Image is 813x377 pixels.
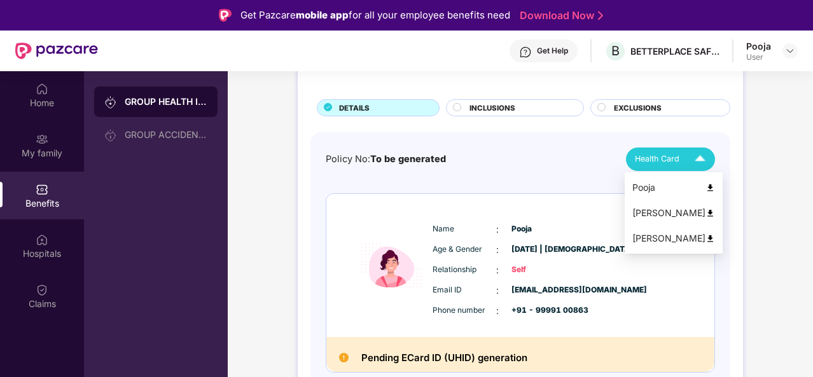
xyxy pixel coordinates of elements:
[353,213,429,318] img: icon
[496,223,499,236] span: :
[632,206,715,220] div: [PERSON_NAME]
[296,9,349,21] strong: mobile app
[511,243,575,256] span: [DATE] | [DEMOGRAPHIC_DATA]
[689,148,711,170] img: Icuh8uwCUCF+XjCZyLQsAKiDCM9HiE6CMYmKQaPGkZKaA32CAAACiQcFBJY0IsAAAAASUVORK5CYII=
[614,102,662,114] span: EXCLUSIONS
[511,284,575,296] span: [EMAIL_ADDRESS][DOMAIN_NAME]
[339,102,370,114] span: DETAILS
[785,46,795,56] img: svg+xml;base64,PHN2ZyBpZD0iRHJvcGRvd24tMzJ4MzIiIHhtbG5zPSJodHRwOi8vd3d3LnczLm9yZy8yMDAwL3N2ZyIgd2...
[36,233,48,246] img: svg+xml;base64,PHN2ZyBpZD0iSG9zcGl0YWxzIiB4bWxucz0iaHR0cDovL3d3dy53My5vcmcvMjAwMC9zdmciIHdpZHRoPS...
[598,9,603,22] img: Stroke
[104,96,117,109] img: svg+xml;base64,PHN2ZyB3aWR0aD0iMjAiIGhlaWdodD0iMjAiIHZpZXdCb3g9IjAgMCAyMCAyMCIgZmlsbD0ibm9uZSIgeG...
[511,305,575,317] span: +91 - 99991 00863
[370,153,446,164] span: To be generated
[433,243,496,256] span: Age & Gender
[433,305,496,317] span: Phone number
[125,95,207,108] div: GROUP HEALTH INSURANCE
[746,52,771,62] div: User
[520,9,599,22] a: Download Now
[469,102,515,114] span: INCLUSIONS
[746,40,771,52] div: Pooja
[125,130,207,140] div: GROUP ACCIDENTAL INSURANCE
[326,152,446,167] div: Policy No:
[433,264,496,276] span: Relationship
[705,234,715,243] img: svg+xml;base64,PHN2ZyB4bWxucz0iaHR0cDovL3d3dy53My5vcmcvMjAwMC9zdmciIHdpZHRoPSI0OCIgaGVpZ2h0PSI0OC...
[705,209,715,218] img: svg+xml;base64,PHN2ZyB4bWxucz0iaHR0cDovL3d3dy53My5vcmcvMjAwMC9zdmciIHdpZHRoPSI0OCIgaGVpZ2h0PSI0OC...
[15,43,98,59] img: New Pazcare Logo
[611,43,620,58] span: B
[433,284,496,296] span: Email ID
[511,264,575,276] span: Self
[219,9,232,22] img: Logo
[36,133,48,146] img: svg+xml;base64,PHN2ZyB3aWR0aD0iMjAiIGhlaWdodD0iMjAiIHZpZXdCb3g9IjAgMCAyMCAyMCIgZmlsbD0ibm9uZSIgeG...
[104,129,117,142] img: svg+xml;base64,PHN2ZyB3aWR0aD0iMjAiIGhlaWdodD0iMjAiIHZpZXdCb3g9IjAgMCAyMCAyMCIgZmlsbD0ibm9uZSIgeG...
[635,153,679,165] span: Health Card
[519,46,532,58] img: svg+xml;base64,PHN2ZyBpZD0iSGVscC0zMngzMiIgeG1sbnM9Imh0dHA6Ly93d3cudzMub3JnLzIwMDAvc3ZnIiB3aWR0aD...
[36,284,48,296] img: svg+xml;base64,PHN2ZyBpZD0iQ2xhaW0iIHhtbG5zPSJodHRwOi8vd3d3LnczLm9yZy8yMDAwL3N2ZyIgd2lkdGg9IjIwIi...
[626,147,715,171] button: Health Card
[361,350,527,366] h2: Pending ECard ID (UHID) generation
[511,223,575,235] span: Pooja
[496,284,499,298] span: :
[36,183,48,196] img: svg+xml;base64,PHN2ZyBpZD0iQmVuZWZpdHMiIHhtbG5zPSJodHRwOi8vd3d3LnczLm9yZy8yMDAwL3N2ZyIgd2lkdGg9Ij...
[36,83,48,95] img: svg+xml;base64,PHN2ZyBpZD0iSG9tZSIgeG1sbnM9Imh0dHA6Ly93d3cudzMub3JnLzIwMDAvc3ZnIiB3aWR0aD0iMjAiIG...
[632,231,715,245] div: [PERSON_NAME]
[632,181,715,195] div: Pooja
[630,45,719,57] div: BETTERPLACE SAFETY SOLUTIONS PRIVATE LIMITED
[433,223,496,235] span: Name
[240,8,510,23] div: Get Pazcare for all your employee benefits need
[705,183,715,193] img: svg+xml;base64,PHN2ZyB4bWxucz0iaHR0cDovL3d3dy53My5vcmcvMjAwMC9zdmciIHdpZHRoPSI0OCIgaGVpZ2h0PSI0OC...
[496,263,499,277] span: :
[496,243,499,257] span: :
[537,46,568,56] div: Get Help
[496,304,499,318] span: :
[339,353,349,362] img: Pending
